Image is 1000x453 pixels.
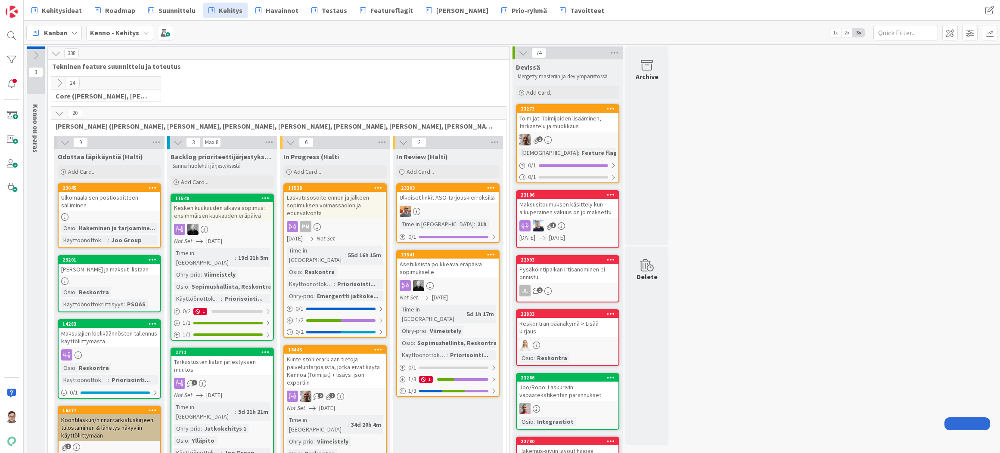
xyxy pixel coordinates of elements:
span: [DATE] [287,234,303,243]
span: 1 [550,222,556,228]
span: Tekninen feature suunnittelu ja toteutus [52,62,499,71]
div: Osio [519,353,534,363]
span: : [534,353,535,363]
span: : [235,253,236,262]
a: 23201[PERSON_NAME] ja maksut -listaanOsio:ReskontraKäyttöönottokriittisyys:PSOAS [58,255,161,312]
div: Feature flag,... [579,148,626,157]
div: Maksulajien kielikäännösten tallennus käyttöliittymästä [59,328,160,347]
span: 2x [841,28,853,37]
div: Ohry-prio [174,270,201,279]
span: 3 [28,67,43,77]
img: Visit kanbanzone.com [6,6,18,18]
div: 11540 [171,194,273,202]
img: avatar [6,435,18,447]
span: 1 [537,136,543,142]
span: [DATE] [432,293,448,302]
img: SL [519,339,531,351]
div: SL [517,339,618,351]
span: [DATE] [549,233,565,242]
div: Priorisointi... [222,294,265,303]
div: 23045 [62,185,160,191]
span: [DATE] [206,237,222,246]
div: JL [517,285,618,296]
a: Havainnot [250,3,304,18]
div: 11538Laskutusosoite ennen ja jälkeen sopimuksen voimassaolon ja edunvalvonta [284,184,386,219]
div: Laskutusosoite ennen ja jälkeen sopimuksen voimassaolon ja edunvalvonta [284,192,386,219]
div: Reskontra [77,287,111,297]
img: SM [6,411,18,423]
span: : [201,424,202,433]
div: Emergentti jatkoke... [315,291,381,301]
div: 23201[PERSON_NAME] ja maksut -listaan [59,256,160,275]
div: 22993 [517,256,618,264]
span: 0 / 1 [408,232,416,241]
div: 23266Joo/Ropo: Laskurivin vapaatekstikentän parannukset [517,374,618,401]
div: Time in [GEOGRAPHIC_DATA] [287,415,348,434]
div: Joo/Ropo: Laskurivin vapaatekstikentän parannukset [517,382,618,401]
span: 6 [299,137,314,148]
span: 1 [537,287,543,293]
div: Osio [61,363,75,373]
span: In Progress (Halti [283,152,339,161]
div: [PERSON_NAME] ja maksut -listaan [59,264,160,275]
span: : [314,291,315,301]
div: 1/3 [397,385,499,396]
span: Add Card... [294,168,321,176]
span: : [301,267,302,277]
span: 2 [318,393,323,398]
span: 1 / 3 [408,375,416,384]
div: 0/21 [171,306,273,317]
div: [DEMOGRAPHIC_DATA] [519,148,578,157]
div: Ulkoiset linkit ASO-tarjouskierroksilla [397,192,499,203]
div: 2771 [171,348,273,356]
div: Kiinteistöhierarkiaan tietoja palveluntarjoajista, jotka eivät käytä Kennoa (Toimijat) + lisäys .... [284,354,386,388]
span: : [463,309,465,319]
div: 23106 [517,191,618,199]
div: 16377 [62,407,160,413]
i: Not Set [174,237,193,245]
div: 22833 [521,311,618,317]
span: Featureflagit [370,5,413,15]
div: 16443 [288,347,386,353]
img: HJ [519,403,531,414]
span: [DATE] [206,391,222,400]
a: 11540Kesken kuukauden alkava sopimus: ensimmäisen kuukauden eräpäiväMVNot Set[DATE]Time in [GEOGR... [171,194,274,341]
div: 1/1 [171,317,273,328]
span: 1 [192,380,197,385]
div: 11540Kesken kuukauden alkava sopimus: ensimmäisen kuukauden eräpäivä [171,194,273,221]
div: 23201 [62,257,160,263]
div: Asetuksista poikkeava eräpäivä sopimukselle [397,259,499,277]
span: : [75,363,77,373]
div: PSOAS [125,299,148,309]
a: 23266Joo/Ropo: Laskurivin vapaatekstikentän parannuksetHJOsio:Integraatiot [516,373,619,430]
span: Add Card... [407,168,434,176]
div: 14283 [62,321,160,327]
span: Roadmap [105,5,135,15]
div: Ohry-prio [400,326,426,336]
div: Joo Group [109,235,144,245]
div: 21541 [401,252,499,258]
div: Viimeistely [315,437,351,446]
a: Testaus [306,3,352,18]
a: 23273Toimijat: Toimijoiden lisääminen, tarkastelu ja muokkausVH[DEMOGRAPHIC_DATA]:Feature flag,..... [516,104,619,183]
div: 22993Pysäköintipaikan irtisanominen ei onnistu [517,256,618,283]
div: Time in [GEOGRAPHIC_DATA] [400,219,474,229]
div: Time in [GEOGRAPHIC_DATA] [400,305,463,324]
span: : [188,282,189,291]
span: Kanban [44,28,68,38]
div: 16443 [284,346,386,354]
div: Ylläpito [189,436,217,445]
div: Time in [GEOGRAPHIC_DATA] [287,246,345,265]
div: Time in [GEOGRAPHIC_DATA] [174,248,235,267]
span: : [314,437,315,446]
span: Tavoitteet [570,5,604,15]
div: 16443Kiinteistöhierarkiaan tietoja palveluntarjoajista, jotka eivät käytä Kennoa (Toimijat) + lis... [284,346,386,388]
div: Ohry-prio [287,291,314,301]
span: 0 / 1 [408,363,416,372]
div: 23273 [521,106,618,112]
span: 0 / 2 [183,307,191,316]
span: 0 / 1 [295,304,304,313]
span: 9 [73,137,88,148]
img: BN [400,206,411,217]
span: : [334,279,335,289]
